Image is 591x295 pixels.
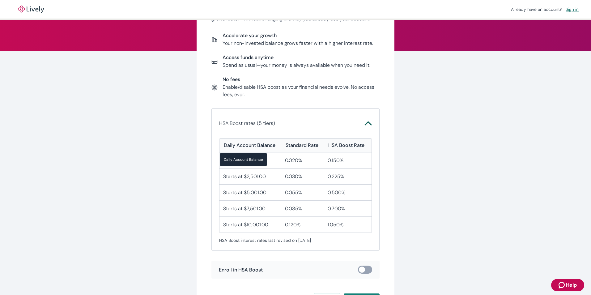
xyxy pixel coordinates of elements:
[223,54,370,60] span: Access funds anytime
[219,116,372,131] button: HSA Boost rates (5 tiers)
[224,142,275,148] div: Daily Account Balance
[324,168,372,184] div: 0.225%
[551,279,584,291] button: Zendesk support iconHelp
[219,216,281,233] div: Starts at $10,001.00
[364,120,372,127] svg: Chevron icon
[324,152,372,168] div: 0.150%
[223,32,373,38] span: Accelerate your growth
[563,5,581,13] a: Sign in
[219,238,372,243] span: HSA Boost interest rates last revised on [DATE]
[219,131,372,243] div: HSA Boost rates (5 tiers)
[14,6,48,13] img: Lively
[223,76,380,82] span: No fees
[286,142,318,148] div: Standard Rate
[219,184,281,200] div: Starts at $5,001.00
[223,62,370,69] p: Spend as usual—your money is always available when you need it.
[281,200,324,216] div: 0.085%
[220,153,267,166] div: Daily Account Balance
[324,216,372,233] div: 1.050%
[211,84,218,91] svg: Currency icon
[219,168,281,184] div: Starts at $2,501.00
[281,184,324,200] div: 0.055%
[324,200,372,216] div: 0.700%
[511,6,581,13] div: Already have an account?
[219,120,275,127] p: HSA Boost rates (5 tiers)
[281,216,324,233] div: 0.120%
[223,40,373,47] p: Your non-invested balance grows faster with a higher interest rate.
[211,59,218,65] svg: Card icon
[566,281,577,289] span: Help
[219,267,263,273] span: Enroll in HSA Boost
[281,168,324,184] div: 0.030%
[328,142,364,148] div: HSA Boost Rate
[559,281,566,289] svg: Zendesk support icon
[211,36,218,43] svg: Report icon
[281,152,324,168] div: 0.020%
[324,184,372,200] div: 0.500%
[223,83,380,98] p: Enable/disable HSA boost as your financial needs evolve. No access fees, ever.
[219,200,281,216] div: Starts at $7,501.00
